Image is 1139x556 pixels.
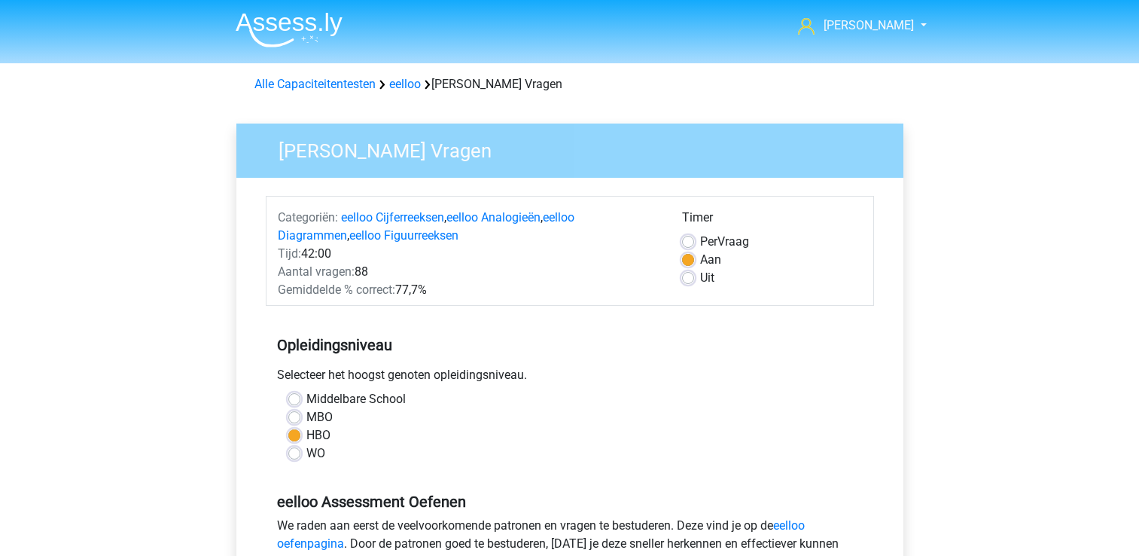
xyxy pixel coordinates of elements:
[824,18,914,32] span: [PERSON_NAME]
[682,209,862,233] div: Timer
[700,269,714,287] label: Uit
[306,444,325,463] label: WO
[389,77,421,91] a: eelloo
[278,210,338,225] span: Categoriën:
[341,210,444,225] a: eelloo Cijferreeksen
[700,251,721,269] label: Aan
[277,493,863,511] h5: eelloo Assessment Oefenen
[277,330,863,360] h5: Opleidingsniveau
[254,77,376,91] a: Alle Capaciteitentesten
[278,283,395,297] span: Gemiddelde % correct:
[260,133,892,163] h3: [PERSON_NAME] Vragen
[278,264,355,279] span: Aantal vragen:
[266,263,671,281] div: 88
[278,246,301,261] span: Tijd:
[306,426,330,444] label: HBO
[349,228,458,243] a: eelloo Figuurreeksen
[306,408,333,426] label: MBO
[266,366,874,390] div: Selecteer het hoogst genoten opleidingsniveau.
[792,17,915,35] a: [PERSON_NAME]
[266,281,671,299] div: 77,7%
[248,75,891,93] div: [PERSON_NAME] Vragen
[700,233,749,251] label: Vraag
[306,390,406,408] label: Middelbare School
[266,209,671,245] div: , , ,
[446,210,541,225] a: eelloo Analogieën
[700,234,717,249] span: Per
[266,245,671,263] div: 42:00
[236,12,343,47] img: Assessly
